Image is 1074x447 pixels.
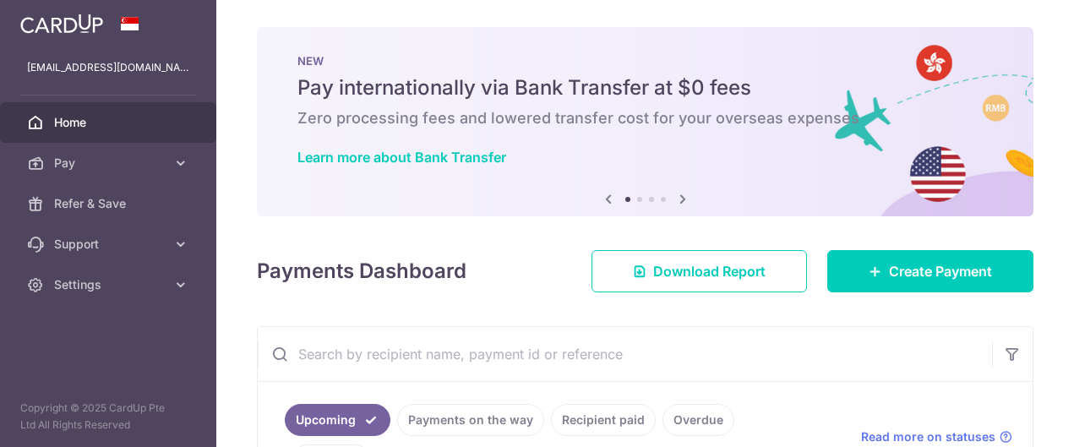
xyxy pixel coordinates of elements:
a: Upcoming [285,404,390,436]
span: Pay [54,155,166,172]
a: Payments on the way [397,404,544,436]
img: Bank transfer banner [257,27,1033,216]
span: Support [54,236,166,253]
h4: Payments Dashboard [257,256,466,286]
span: Download Report [653,261,766,281]
input: Search by recipient name, payment id or reference [258,327,992,381]
span: Read more on statuses [861,428,995,445]
a: Learn more about Bank Transfer [297,149,506,166]
a: Recipient paid [551,404,656,436]
span: Refer & Save [54,195,166,212]
p: NEW [297,54,993,68]
h5: Pay internationally via Bank Transfer at $0 fees [297,74,993,101]
a: Create Payment [827,250,1033,292]
img: CardUp [20,14,103,34]
a: Download Report [592,250,807,292]
a: Read more on statuses [861,428,1012,445]
a: Overdue [662,404,734,436]
span: Settings [54,276,166,293]
span: Create Payment [889,261,992,281]
span: Home [54,114,166,131]
h6: Zero processing fees and lowered transfer cost for your overseas expenses [297,108,993,128]
p: [EMAIL_ADDRESS][DOMAIN_NAME] [27,59,189,76]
